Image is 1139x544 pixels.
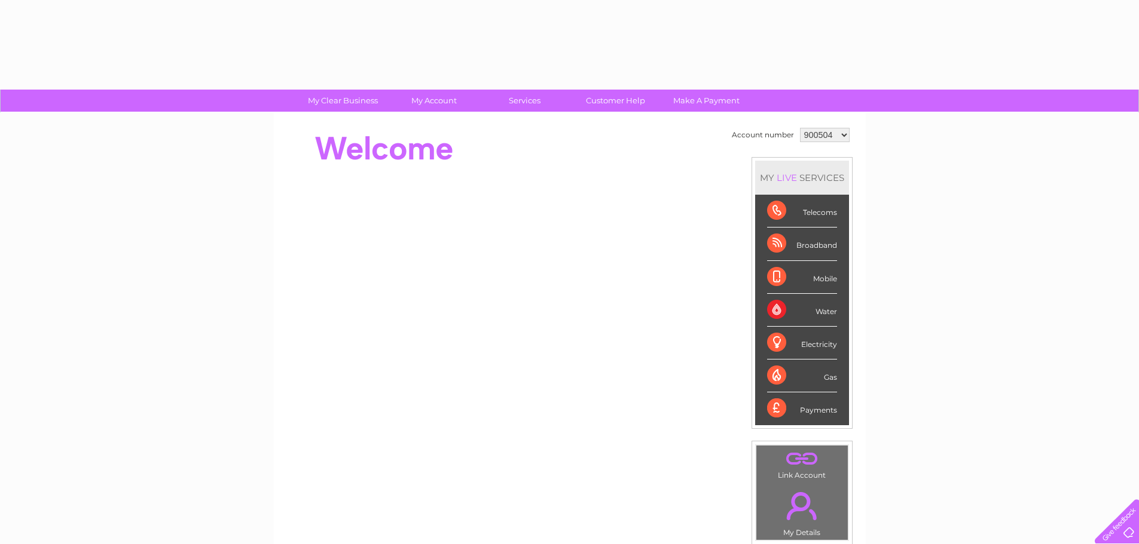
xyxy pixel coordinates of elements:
[756,445,848,482] td: Link Account
[755,161,849,195] div: MY SERVICES
[767,228,837,260] div: Broadband
[566,90,665,112] a: Customer Help
[767,392,837,425] div: Payments
[767,359,837,392] div: Gas
[767,294,837,327] div: Water
[767,195,837,228] div: Telecoms
[759,448,845,469] a: .
[657,90,756,112] a: Make A Payment
[294,90,392,112] a: My Clear Business
[774,172,799,183] div: LIVE
[767,261,837,294] div: Mobile
[759,485,845,527] a: .
[475,90,574,112] a: Services
[767,327,837,359] div: Electricity
[384,90,483,112] a: My Account
[729,125,797,145] td: Account number
[756,482,848,540] td: My Details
